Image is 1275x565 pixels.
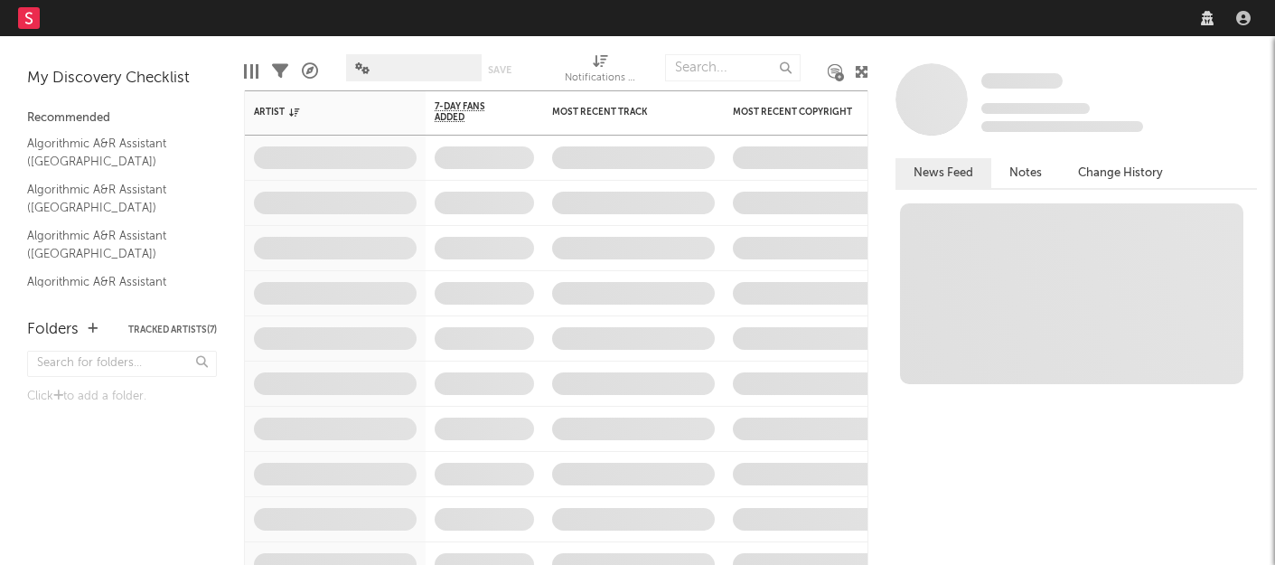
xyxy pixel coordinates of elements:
[665,54,801,81] input: Search...
[565,68,637,89] div: Notifications (Artist)
[244,45,258,98] div: Edit Columns
[27,226,199,263] a: Algorithmic A&R Assistant ([GEOGRAPHIC_DATA])
[895,158,991,188] button: News Feed
[435,101,507,123] span: 7-Day Fans Added
[27,180,199,217] a: Algorithmic A&R Assistant ([GEOGRAPHIC_DATA])
[733,107,868,118] div: Most Recent Copyright
[27,68,217,89] div: My Discovery Checklist
[128,325,217,334] button: Tracked Artists(7)
[27,386,217,408] div: Click to add a folder.
[488,65,511,75] button: Save
[27,351,217,377] input: Search for folders...
[552,107,688,118] div: Most Recent Track
[565,45,637,98] div: Notifications (Artist)
[254,107,389,118] div: Artist
[981,73,1063,89] span: Some Artist
[991,158,1060,188] button: Notes
[1060,158,1181,188] button: Change History
[981,72,1063,90] a: Some Artist
[27,134,199,171] a: Algorithmic A&R Assistant ([GEOGRAPHIC_DATA])
[27,319,79,341] div: Folders
[27,272,199,309] a: Algorithmic A&R Assistant ([GEOGRAPHIC_DATA])
[272,45,288,98] div: Filters
[981,103,1090,114] span: Tracking Since: [DATE]
[981,121,1143,132] span: 0 fans last week
[27,108,217,129] div: Recommended
[302,45,318,98] div: A&R Pipeline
